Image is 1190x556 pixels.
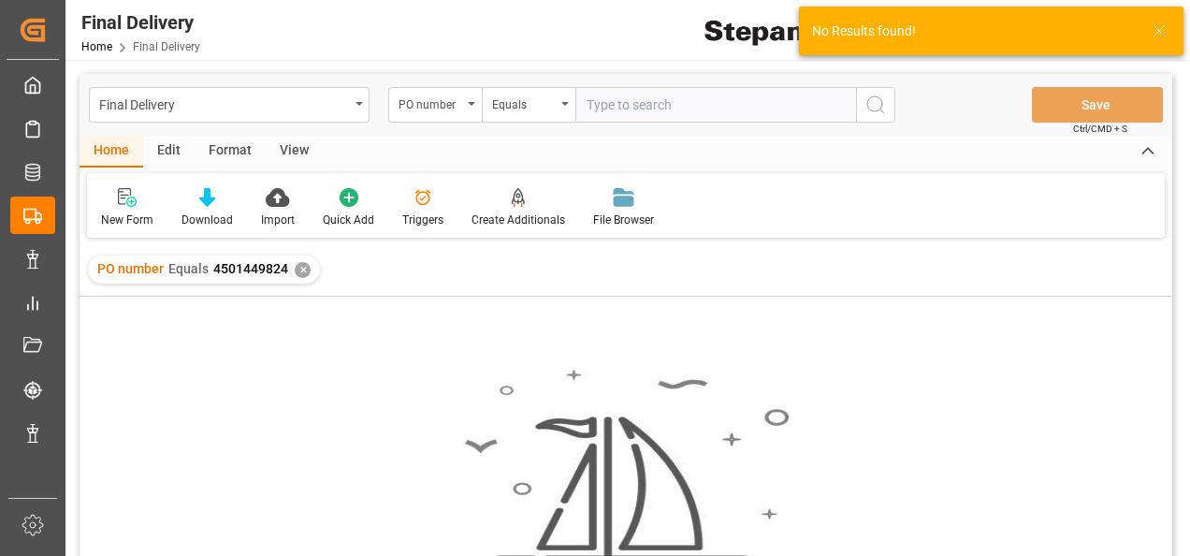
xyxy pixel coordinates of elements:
div: Edit [143,136,195,168]
input: Type to search [575,87,856,123]
button: open menu [388,87,482,123]
div: Download [181,212,233,228]
div: View [266,136,323,168]
div: Equals [492,92,556,113]
div: Quick Add [323,212,374,228]
div: ✕ [295,262,311,278]
span: Ctrl/CMD + S [1073,122,1127,136]
div: Final Delivery [99,92,349,115]
div: File Browser [593,212,654,228]
button: search button [856,87,895,123]
div: Create Additionals [472,212,565,228]
div: Triggers [402,212,443,228]
button: open menu [89,87,370,123]
div: Import [261,212,295,228]
span: Equals [168,261,209,276]
button: Save [1032,87,1163,123]
div: Final Delivery [81,8,200,37]
button: open menu [482,87,575,123]
a: Home [81,40,112,53]
div: Format [195,136,266,168]
span: 4501449824 [213,261,288,276]
img: Stepan_Company_logo.svg.png_1713531530.png [704,14,841,47]
div: New Form [101,212,153,228]
div: Home [80,136,143,168]
div: No Results found! [812,22,1134,41]
span: PO number [97,261,164,276]
div: PO number [399,92,462,113]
